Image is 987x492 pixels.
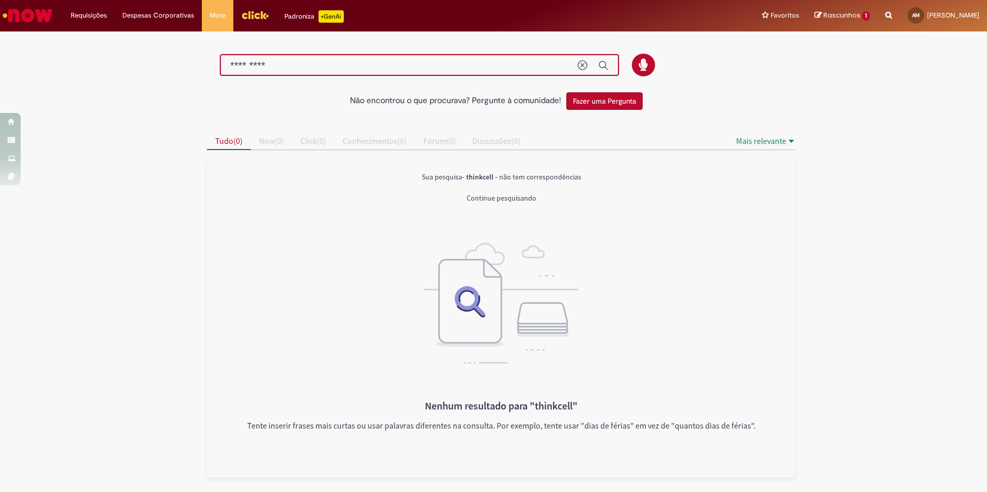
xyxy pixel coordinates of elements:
[862,11,870,21] span: 1
[823,10,861,20] span: Rascunhos
[122,10,194,21] span: Despesas Corporativas
[771,10,799,21] span: Favoritos
[241,7,269,23] img: click_logo_yellow_360x200.png
[566,92,643,110] button: Fazer uma Pergunta
[284,10,344,23] div: Padroniza
[815,11,870,21] a: Rascunhos
[207,160,795,478] div: All
[350,96,561,106] h2: Não encontrou o que procurava? Pergunte à comunidade!
[927,11,979,20] span: [PERSON_NAME]
[319,10,344,23] p: +GenAi
[912,12,920,19] span: AM
[1,5,54,26] img: ServiceNow
[71,10,107,21] span: Requisições
[210,10,226,21] span: More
